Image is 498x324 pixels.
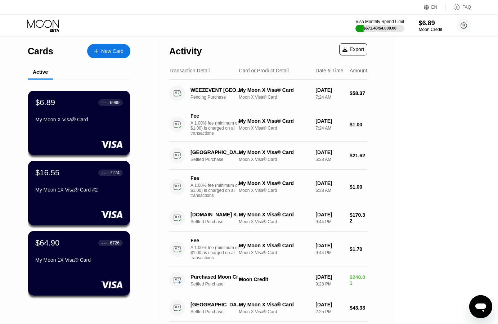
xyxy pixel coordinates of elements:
[350,184,367,190] div: $1.00
[315,87,344,93] div: [DATE]
[315,126,344,131] div: 7:24 AM
[315,95,344,100] div: 7:24 AM
[102,242,109,244] div: ● ● ● ●
[462,5,471,10] div: FAQ
[190,302,244,307] div: [GEOGRAPHIC_DATA] [PERSON_NAME] [GEOGRAPHIC_DATA]
[110,170,120,175] div: 7274
[110,240,120,246] div: 6726
[169,68,210,73] div: Transaction Detail
[355,19,404,32] div: Visa Monthly Spend Limit$671.48/$4,000.00
[315,219,344,224] div: 9:44 PM
[169,294,367,322] div: [GEOGRAPHIC_DATA] [PERSON_NAME] [GEOGRAPHIC_DATA]Settled PurchaseMy Moon X Visa® CardMoon X Visa®...
[190,121,244,136] div: A 1.00% fee (minimum of $1.00) is charged on all transactions
[190,245,244,260] div: A 1.00% fee (minimum of $1.00) is charged on all transactions
[239,212,310,217] div: My Moon X Visa® Card
[190,212,244,217] div: [DOMAIN_NAME] Koln DE
[315,157,344,162] div: 6:38 AM
[239,95,310,100] div: Moon X Visa® Card
[102,102,109,104] div: ● ● ● ●
[169,266,367,294] div: Purchased Moon CreditSettled PurchaseMoon Credit[DATE]9:28 PM$240.01
[28,46,53,57] div: Cards
[190,274,244,280] div: Purchased Moon Credit
[350,68,367,73] div: Amount
[169,107,367,142] div: FeeA 1.00% fee (minimum of $1.00) is charged on all transactionsMy Moon X Visa® CardMoon X Visa® ...
[33,69,48,75] div: Active
[315,212,344,217] div: [DATE]
[363,26,396,30] div: $671.48 / $4,000.00
[169,204,367,232] div: [DOMAIN_NAME] Koln DESettled PurchaseMy Moon X Visa® CardMoon X Visa® Card[DATE]9:44 PM$170.32
[169,142,367,170] div: [GEOGRAPHIC_DATA] [PERSON_NAME] [GEOGRAPHIC_DATA]Settled PurchaseMy Moon X Visa® CardMoon X Visa®...
[28,91,130,155] div: $6.89● ● ● ●6999My Moon X Visa® Card
[28,231,130,296] div: $64.90● ● ● ●6726My Moon 1X Visa® Card
[239,309,310,314] div: Moon X Visa® Card
[102,172,109,174] div: ● ● ● ●
[239,180,310,186] div: My Moon X Visa® Card
[342,46,364,52] div: Export
[169,80,367,107] div: WEEZEVENT [GEOGRAPHIC_DATA] FRPending PurchaseMy Moon X Visa® CardMoon X Visa® Card[DATE]7:24 AM$...
[315,302,344,307] div: [DATE]
[469,295,492,318] iframe: Button to launch messaging window
[350,274,367,286] div: $240.01
[190,87,244,93] div: WEEZEVENT [GEOGRAPHIC_DATA] FR
[169,170,367,204] div: FeeA 1.00% fee (minimum of $1.00) is charged on all transactionsMy Moon X Visa® CardMoon X Visa® ...
[315,68,343,73] div: Date & Time
[35,257,123,263] div: My Moon 1X Visa® Card
[239,276,310,282] div: Moon Credit
[315,180,344,186] div: [DATE]
[315,243,344,248] div: [DATE]
[350,90,367,96] div: $58.37
[350,246,367,252] div: $1.70
[239,219,310,224] div: Moon X Visa® Card
[350,153,367,158] div: $21.62
[239,188,310,193] div: Moon X Visa® Card
[190,95,248,100] div: Pending Purchase
[350,305,367,311] div: $43.33
[315,282,344,287] div: 9:28 PM
[169,46,202,57] div: Activity
[239,250,310,255] div: Moon X Visa® Card
[239,149,310,155] div: My Moon X Visa® Card
[190,219,248,224] div: Settled Purchase
[239,68,289,73] div: Card or Product Detail
[315,274,344,280] div: [DATE]
[190,157,248,162] div: Settled Purchase
[446,4,471,11] div: FAQ
[239,243,310,248] div: My Moon X Visa® Card
[239,126,310,131] div: Moon X Visa® Card
[419,27,442,32] div: Moon Credit
[419,19,442,32] div: $6.89Moon Credit
[35,117,123,122] div: My Moon X Visa® Card
[239,87,310,93] div: My Moon X Visa® Card
[190,282,248,287] div: Settled Purchase
[35,98,55,107] div: $6.89
[190,238,241,243] div: Fee
[101,48,124,54] div: New Card
[315,309,344,314] div: 2:25 PM
[239,157,310,162] div: Moon X Visa® Card
[87,44,130,58] div: New Card
[190,309,248,314] div: Settled Purchase
[315,188,344,193] div: 6:38 AM
[190,183,244,198] div: A 1.00% fee (minimum of $1.00) is charged on all transactions
[424,4,446,11] div: EN
[239,302,310,307] div: My Moon X Visa® Card
[431,5,438,10] div: EN
[315,250,344,255] div: 9:44 PM
[419,19,442,27] div: $6.89
[355,19,404,24] div: Visa Monthly Spend Limit
[350,212,367,224] div: $170.32
[339,43,367,55] div: Export
[110,100,120,105] div: 6999
[35,187,123,193] div: My Moon 1X Visa® Card #2
[190,149,244,155] div: [GEOGRAPHIC_DATA] [PERSON_NAME] [GEOGRAPHIC_DATA]
[35,238,59,248] div: $64.90
[28,161,130,225] div: $16.55● ● ● ●7274My Moon 1X Visa® Card #2
[239,118,310,124] div: My Moon X Visa® Card
[190,113,241,119] div: Fee
[350,122,367,127] div: $1.00
[315,149,344,155] div: [DATE]
[190,175,241,181] div: Fee
[169,232,367,266] div: FeeA 1.00% fee (minimum of $1.00) is charged on all transactionsMy Moon X Visa® CardMoon X Visa® ...
[315,118,344,124] div: [DATE]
